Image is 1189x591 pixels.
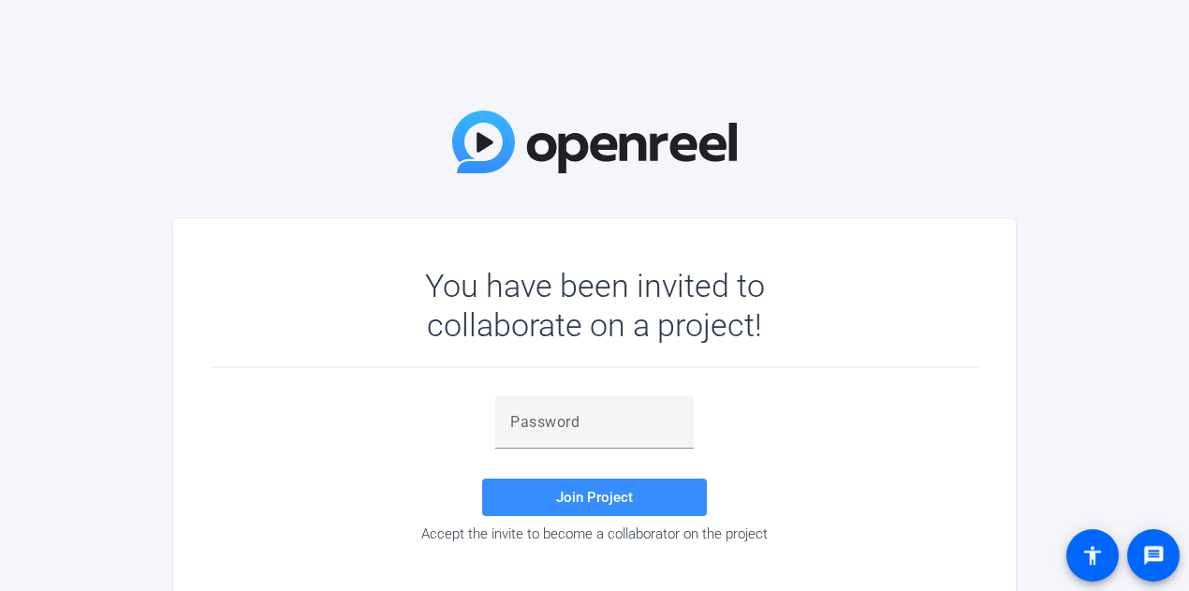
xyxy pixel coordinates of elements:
span: Join Project [556,489,633,506]
button: Join Project [482,479,707,516]
input: Password [510,411,679,434]
img: OpenReel Logo [452,111,737,173]
mat-icon: message [1142,544,1165,567]
mat-icon: accessibility [1081,544,1104,567]
div: You have been invited to collaborate on a project! [371,266,819,345]
div: Accept the invite to become a collaborator on the project [211,525,978,542]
